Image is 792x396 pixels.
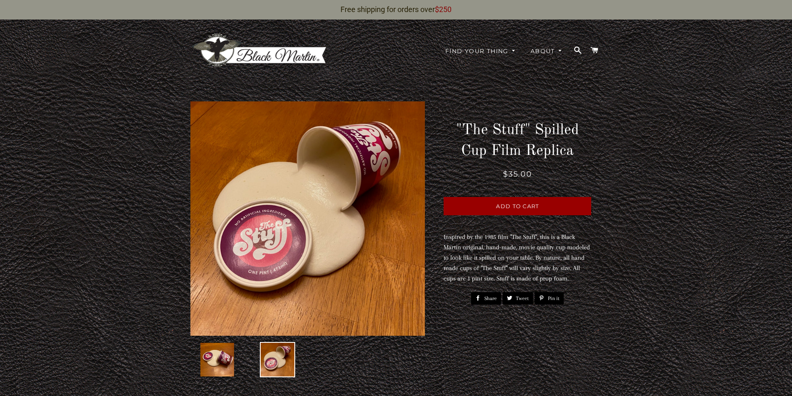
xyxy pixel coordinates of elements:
div: Inspired by the 1985 film "The Stuff", this is a Black Martin original, hand-made, movie quality ... [444,232,591,284]
img: "The Stuff" Spilled Cup Film Replica [200,342,235,377]
img: Black Martin [190,33,328,68]
span: $ [435,5,439,14]
a: About [524,41,569,62]
span: Pin it [548,292,564,305]
h1: "The Stuff" Spilled Cup Film Replica [444,120,591,162]
span: 250 [439,5,452,14]
button: Add to Cart [444,197,591,215]
a: Find Your Thing [439,41,523,62]
span: Tweet [516,292,533,305]
span: Add to Cart [496,203,539,209]
img: "The Stuff" Spilled Cup Film Replica [260,342,295,377]
span: Share [484,292,501,305]
img: "The Stuff" Spilled Cup Film Replica [190,101,425,336]
span: $35.00 [503,170,532,179]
